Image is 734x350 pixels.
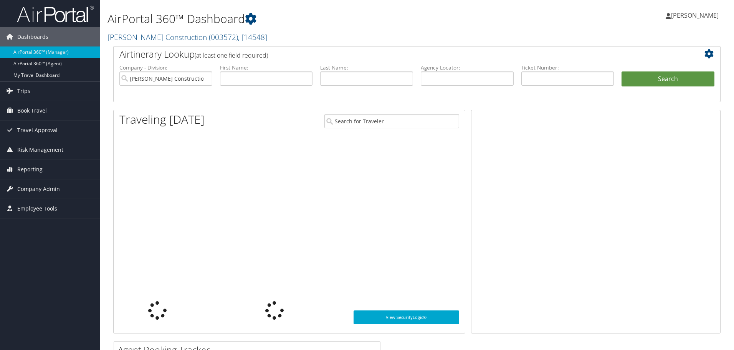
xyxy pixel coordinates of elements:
h1: AirPortal 360™ Dashboard [107,11,520,27]
span: [PERSON_NAME] [671,11,719,20]
span: Trips [17,81,30,101]
span: Employee Tools [17,199,57,218]
span: Reporting [17,160,43,179]
img: airportal-logo.png [17,5,94,23]
h1: Traveling [DATE] [119,111,205,128]
label: Agency Locator: [421,64,514,71]
span: , [ 14548 ] [238,32,267,42]
label: Last Name: [320,64,413,71]
span: Company Admin [17,179,60,199]
h2: Airtinerary Lookup [119,48,664,61]
span: ( 003572 ) [209,32,238,42]
button: Search [622,71,714,87]
label: Ticket Number: [521,64,614,71]
input: Search for Traveler [324,114,459,128]
a: [PERSON_NAME] [666,4,726,27]
label: Company - Division: [119,64,212,71]
a: [PERSON_NAME] Construction [107,32,267,42]
label: First Name: [220,64,313,71]
a: View SecurityLogic® [354,310,459,324]
span: Book Travel [17,101,47,120]
span: (at least one field required) [195,51,268,60]
span: Travel Approval [17,121,58,140]
span: Dashboards [17,27,48,46]
span: Risk Management [17,140,63,159]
